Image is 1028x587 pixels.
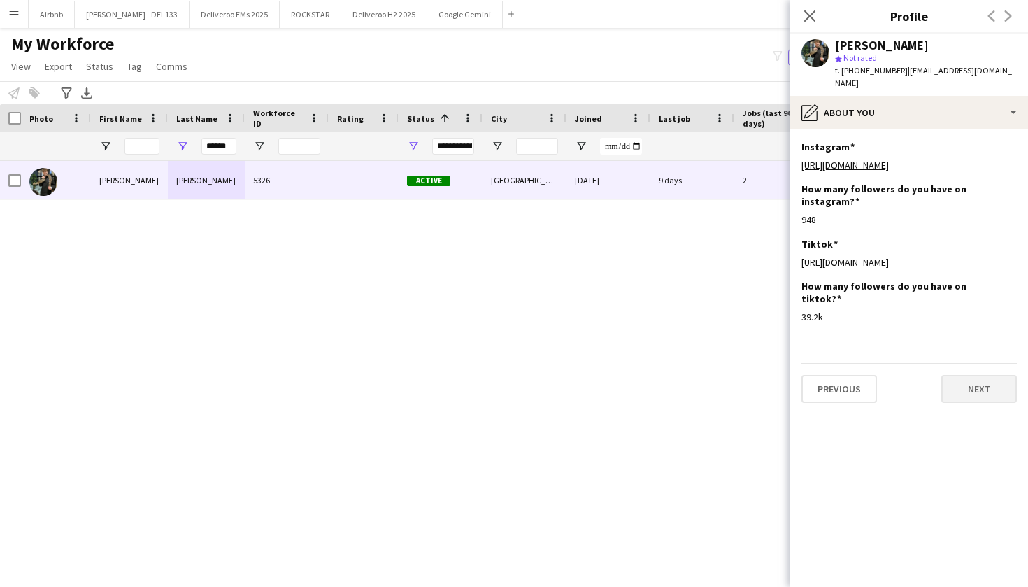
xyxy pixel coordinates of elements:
div: 39.2k [801,311,1017,323]
app-action-btn: Advanced filters [58,85,75,101]
a: [URL][DOMAIN_NAME] [801,256,889,269]
button: Airbnb [29,1,75,28]
h3: Tiktok [801,238,838,250]
img: Aidan Somers [29,168,57,196]
a: Export [39,57,78,76]
h3: How many followers do you have on instagram? [801,183,1006,208]
span: Rating [337,113,364,124]
span: Comms [156,60,187,73]
button: Open Filter Menu [253,140,266,153]
div: [PERSON_NAME] [168,161,245,199]
button: Everyone9,769 [788,49,858,66]
div: [PERSON_NAME] [835,39,929,52]
span: View [11,60,31,73]
a: Tag [122,57,148,76]
h3: Profile [790,7,1028,25]
a: Status [80,57,119,76]
h3: How many followers do you have on tiktok? [801,280,1006,305]
div: [PERSON_NAME] [91,161,168,199]
button: Open Filter Menu [407,140,420,153]
span: Photo [29,113,53,124]
span: Export [45,60,72,73]
div: 5326 [245,161,329,199]
div: About you [790,96,1028,129]
input: First Name Filter Input [124,138,159,155]
input: Last Name Filter Input [201,138,236,155]
app-action-btn: Export XLSX [78,85,95,101]
span: City [491,113,507,124]
div: 948 [801,213,1017,226]
button: Open Filter Menu [575,140,587,153]
button: Open Filter Menu [176,140,189,153]
a: Comms [150,57,193,76]
span: Status [86,60,113,73]
span: My Workforce [11,34,114,55]
button: Next [941,375,1017,403]
button: Open Filter Menu [99,140,112,153]
input: Joined Filter Input [600,138,642,155]
span: Tag [127,60,142,73]
input: Workforce ID Filter Input [278,138,320,155]
span: | [EMAIL_ADDRESS][DOMAIN_NAME] [835,65,1012,88]
div: [DATE] [566,161,650,199]
span: Last job [659,113,690,124]
span: Jobs (last 90 days) [743,108,800,129]
button: Google Gemini [427,1,503,28]
div: 2 [734,161,825,199]
button: ROCKSTAR [280,1,341,28]
button: Open Filter Menu [491,140,504,153]
span: Workforce ID [253,108,304,129]
a: View [6,57,36,76]
span: First Name [99,113,142,124]
button: [PERSON_NAME] - DEL133 [75,1,190,28]
span: Active [407,176,450,186]
span: Last Name [176,113,217,124]
div: [GEOGRAPHIC_DATA] [483,161,566,199]
span: t. [PHONE_NUMBER] [835,65,908,76]
button: Deliveroo EMs 2025 [190,1,280,28]
span: Status [407,113,434,124]
a: [URL][DOMAIN_NAME] [801,159,889,171]
span: Joined [575,113,602,124]
button: Previous [801,375,877,403]
input: City Filter Input [516,138,558,155]
div: 9 days [650,161,734,199]
h3: Instagram [801,141,855,153]
span: Not rated [843,52,877,63]
button: Deliveroo H2 2025 [341,1,427,28]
